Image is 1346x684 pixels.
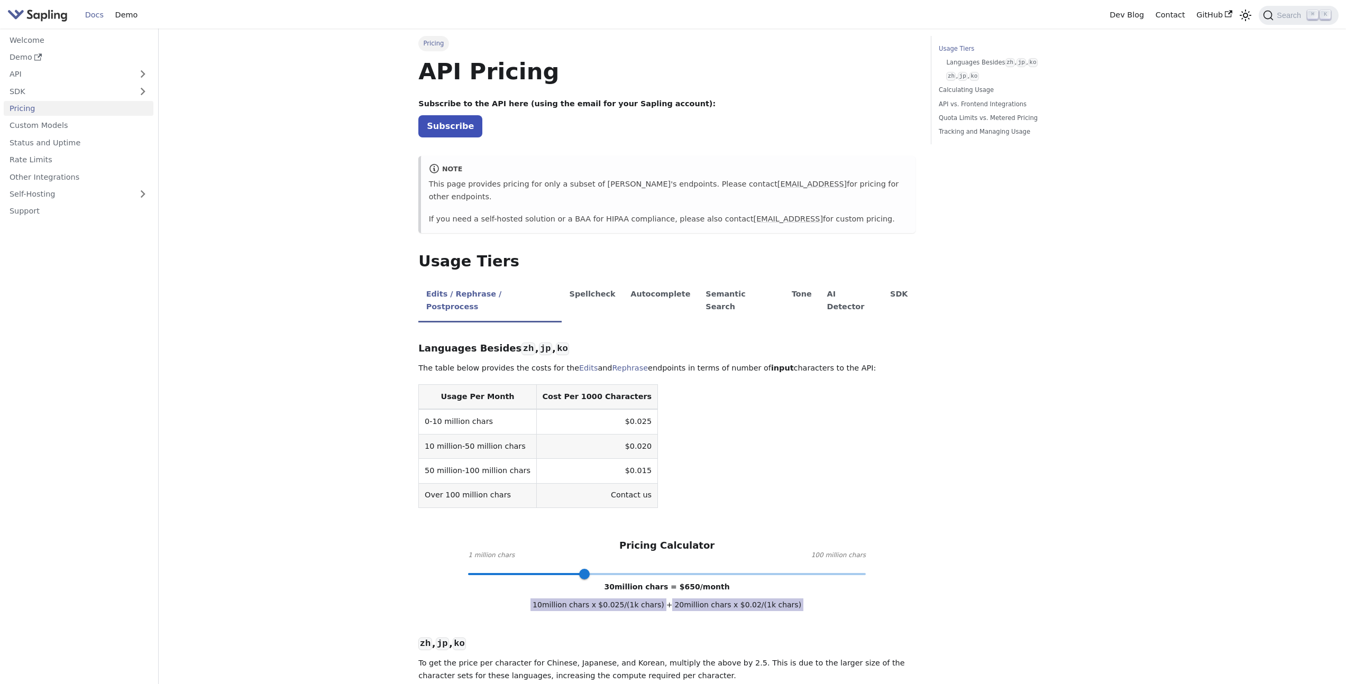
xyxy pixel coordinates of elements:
a: API vs. Frontend Integrations [939,99,1082,109]
span: 1 million chars [468,550,515,561]
span: 20 million chars x $ 0.02 /(1k chars) [672,598,803,611]
a: API [4,67,132,82]
a: [EMAIL_ADDRESS] [777,180,847,188]
a: Usage Tiers [939,44,1082,54]
li: AI Detector [819,281,883,322]
a: GitHub [1191,7,1238,23]
a: Demo [109,7,143,23]
span: 30 million chars = $ 650 /month [605,583,730,591]
a: Pricing [4,101,153,116]
a: Status and Uptime [4,135,153,150]
li: Spellcheck [562,281,623,322]
strong: input [771,364,794,372]
a: Docs [79,7,109,23]
a: Demo [4,50,153,65]
button: Expand sidebar category 'API' [132,67,153,82]
a: Self-Hosting [4,187,153,202]
code: ko [969,72,979,81]
span: Search [1274,11,1307,20]
a: SDK [4,84,132,99]
a: Quota Limits vs. Metered Pricing [939,113,1082,123]
span: 100 million chars [811,550,866,561]
th: Cost Per 1000 Characters [536,385,657,410]
td: Contact us [536,483,657,507]
a: zh,jp,ko [946,71,1078,81]
code: jp [436,637,449,650]
a: Calculating Usage [939,85,1082,95]
kbd: K [1320,10,1331,20]
h3: , , [418,637,915,650]
li: Edits / Rephrase / Postprocess [418,281,562,322]
code: zh [1005,58,1015,67]
code: jp [958,72,967,81]
li: Semantic Search [698,281,784,322]
span: Pricing [418,36,448,51]
h2: Usage Tiers [418,252,915,271]
code: zh [946,72,956,81]
h3: Languages Besides , , [418,343,915,355]
td: $0.025 [536,409,657,434]
a: Custom Models [4,118,153,133]
li: Autocomplete [623,281,698,322]
strong: Subscribe to the API here (using the email for your Sapling account): [418,99,716,108]
a: Subscribe [418,115,482,137]
td: Over 100 million chars [419,483,536,507]
a: Rephrase [612,364,648,372]
li: SDK [883,281,915,322]
button: Expand sidebar category 'SDK' [132,84,153,99]
a: Edits [579,364,598,372]
span: 10 million chars x $ 0.025 /(1k chars) [530,598,666,611]
a: Rate Limits [4,152,153,168]
p: The table below provides the costs for the and endpoints in terms of number of characters to the ... [418,362,915,375]
p: This page provides pricing for only a subset of [PERSON_NAME]'s endpoints. Please contact for pri... [429,178,908,204]
p: To get the price per character for Chinese, Japanese, and Korean, multiply the above by 2.5. This... [418,657,915,682]
div: note [429,163,908,176]
button: Search (Command+K) [1259,6,1338,25]
td: 50 million-100 million chars [419,459,536,483]
nav: Breadcrumbs [418,36,915,51]
a: Languages Besideszh,jp,ko [946,58,1078,68]
img: Sapling.ai [7,7,68,23]
kbd: ⌘ [1307,10,1318,20]
button: Switch between dark and light mode (currently light mode) [1238,7,1253,23]
h1: API Pricing [418,57,915,86]
code: zh [418,637,432,650]
code: ko [1028,58,1038,67]
th: Usage Per Month [419,385,536,410]
code: ko [556,343,569,355]
code: ko [453,637,466,650]
h3: Pricing Calculator [619,540,715,552]
li: Tone [784,281,820,322]
code: jp [539,343,552,355]
a: Sapling.ai [7,7,71,23]
td: $0.015 [536,459,657,483]
a: Tracking and Managing Usage [939,127,1082,137]
a: Welcome [4,32,153,48]
p: If you need a self-hosted solution or a BAA for HIPAA compliance, please also contact for custom ... [429,213,908,226]
td: $0.020 [536,434,657,458]
span: + [666,600,673,609]
code: jp [1017,58,1026,67]
a: Other Integrations [4,169,153,184]
a: Contact [1150,7,1191,23]
td: 0-10 million chars [419,409,536,434]
code: zh [521,343,535,355]
a: Dev Blog [1104,7,1149,23]
td: 10 million-50 million chars [419,434,536,458]
a: Support [4,204,153,219]
a: [EMAIL_ADDRESS] [754,215,823,223]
